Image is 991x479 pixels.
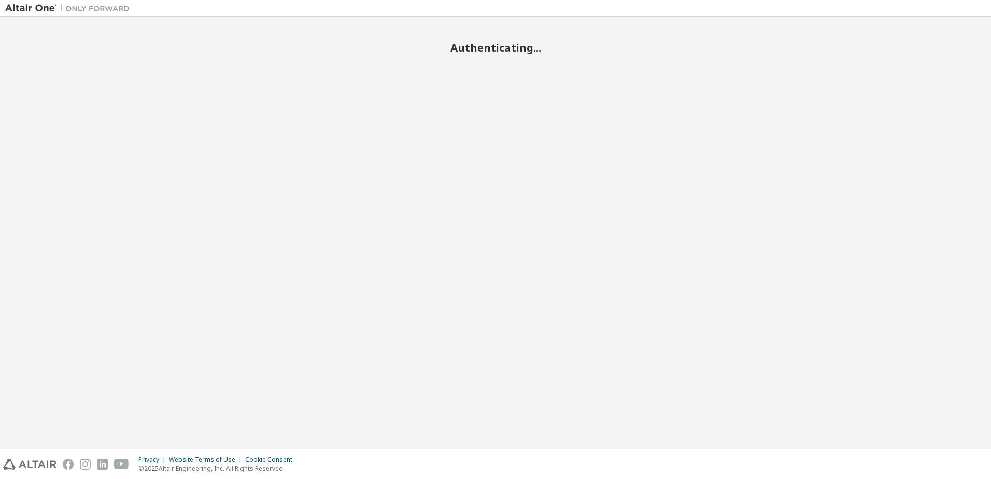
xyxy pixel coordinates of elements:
[245,456,299,464] div: Cookie Consent
[138,456,169,464] div: Privacy
[138,464,299,473] p: © 2025 Altair Engineering, Inc. All Rights Reserved.
[5,3,135,13] img: Altair One
[169,456,245,464] div: Website Terms of Use
[63,459,74,470] img: facebook.svg
[97,459,108,470] img: linkedin.svg
[80,459,91,470] img: instagram.svg
[5,41,986,54] h2: Authenticating...
[114,459,129,470] img: youtube.svg
[3,459,56,470] img: altair_logo.svg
